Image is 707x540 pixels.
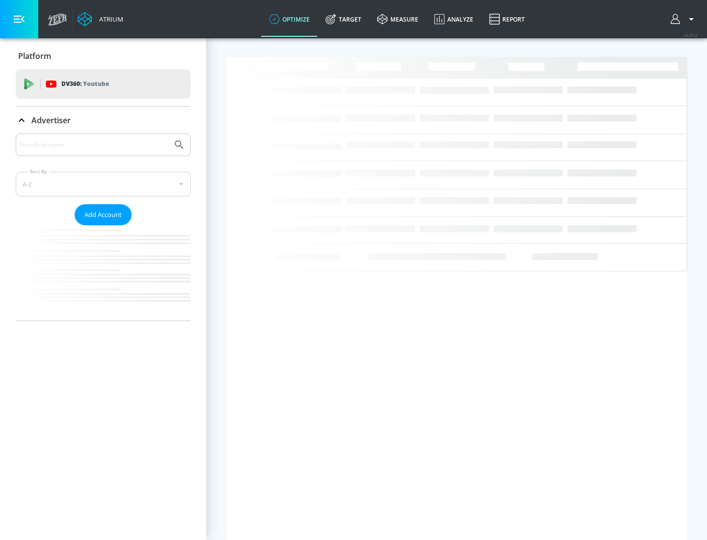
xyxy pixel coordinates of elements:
p: Platform [18,51,51,61]
nav: list of Advertiser [16,225,190,321]
div: Atrium [95,15,123,24]
div: Platform [16,42,190,70]
a: optimize [261,1,318,37]
label: Sort By [28,168,49,175]
div: A-Z [16,172,190,196]
div: Advertiser [16,134,190,321]
p: Youtube [83,79,109,89]
a: Atrium [78,12,123,27]
input: Search by name [20,138,168,151]
span: Add Account [84,209,122,220]
a: Target [318,1,369,37]
span: v 4.25.4 [683,32,697,38]
a: measure [369,1,426,37]
p: Advertiser [31,115,71,126]
a: Analyze [426,1,481,37]
div: Advertiser [16,107,190,134]
div: DV360: Youtube [16,69,190,99]
p: DV360: [61,79,109,89]
a: Report [481,1,533,37]
button: Add Account [75,204,132,225]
